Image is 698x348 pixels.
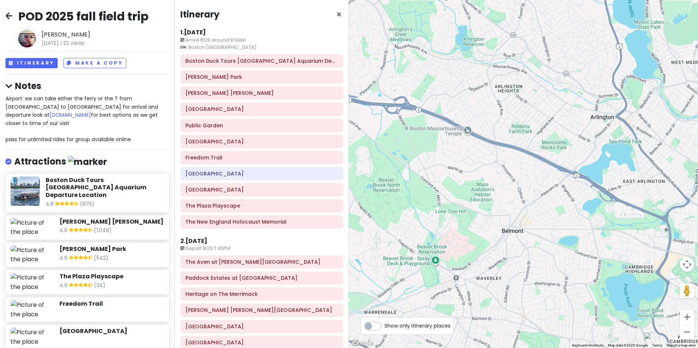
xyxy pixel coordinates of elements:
h6: Paddock Estates at Boxborough Apartments [185,275,338,281]
small: Arrive BOS around 9:10AM [180,36,343,44]
img: Picture of the place [11,273,53,291]
img: Picture of the place [11,300,53,319]
span: | [60,39,62,47]
a: Report a map error [667,343,696,347]
button: Drag Pegman onto the map to open Street View [680,283,694,298]
small: Boston [GEOGRAPHIC_DATA] [180,44,343,51]
h6: Rose Kennedy Greenway [185,90,338,96]
button: Zoom in [680,310,694,324]
h4: Attractions [14,156,107,168]
h6: Public Garden [185,122,338,129]
h6: 1 . [DATE] [180,29,206,36]
span: Close itinerary [336,8,342,20]
h6: Heritage on The Merrimack [185,291,338,297]
h2: POD 2025 fall field trip [18,9,149,24]
img: Picture of the place [11,218,53,237]
h4: Itinerary [180,9,219,20]
span: 4.6 [60,254,69,263]
h6: Paul Revere Park [185,74,338,80]
h6: Boston Duck Tours New England Aquarium Departure Location [185,58,338,64]
button: Itinerary [5,58,58,69]
button: Make a Copy [64,58,126,69]
h4: Notes [5,80,169,92]
a: Open this area in Google Maps (opens a new window) [351,339,375,348]
h6: Frederick Law Olmsted National Historic Site [185,307,338,313]
span: Airport: we can take either the ferry or the T from [GEOGRAPHIC_DATA] to [GEOGRAPHIC_DATA] for ar... [5,95,160,143]
h6: Freedom Trail [185,154,338,161]
button: Zoom out [680,325,694,339]
img: Picture of the place [11,245,53,264]
h6: Freedom Trail [60,300,164,308]
h6: Beacon Hill [185,106,338,112]
small: Depart BOS 7:45PM [180,245,343,252]
img: Author [18,30,36,47]
h6: The Plaza Playscape [60,273,164,281]
button: Keyboard shortcuts [572,343,603,348]
h6: Harvard University [185,323,338,330]
h6: Union Oyster House [185,170,338,177]
span: 4.6 [60,281,69,291]
h6: [PERSON_NAME] Park [60,245,164,253]
h6: Faneuil Hall Marketplace [185,186,338,193]
span: (875) [80,200,95,209]
span: (34) [94,281,106,291]
a: [DOMAIN_NAME] [50,111,91,119]
button: Close [336,10,342,19]
span: (542) [94,254,108,263]
h6: The Plaza Playscape [185,202,338,209]
img: Google [351,339,375,348]
span: Show only itinerary places [384,322,450,330]
span: (1,048) [94,226,112,236]
h6: The New England Holocaust Memorial [185,219,338,225]
img: Picture of the place [11,177,40,206]
img: Picture of the place [11,328,53,346]
h6: [GEOGRAPHIC_DATA] [60,328,164,335]
button: Map camera controls [680,257,694,272]
span: 4.6 [46,200,55,209]
h6: Boston Common [185,138,338,145]
span: 4.6 [60,226,69,236]
h6: [PERSON_NAME] [PERSON_NAME] [60,218,164,226]
h6: Boston Duck Tours [GEOGRAPHIC_DATA] Aquarium Departure Location [46,177,164,199]
h6: The Aven at Newton Highlands [185,259,338,265]
img: marker [68,156,107,167]
h6: Harvard University Graduate School Of Design [185,339,338,346]
span: [PERSON_NAME] [42,30,149,39]
h6: 2 . [DATE] [180,237,207,245]
a: Terms [652,343,662,347]
span: [DATE] 23 views [42,39,149,47]
span: Map data ©2025 Google [608,343,648,347]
